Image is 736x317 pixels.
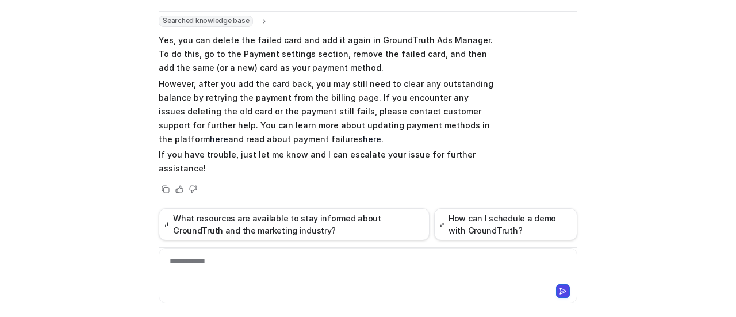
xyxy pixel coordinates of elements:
p: However, after you add the card back, you may still need to clear any outstanding balance by retr... [159,77,495,146]
p: If you have trouble, just let me know and I can escalate your issue for further assistance! [159,148,495,175]
button: How can I schedule a demo with GroundTruth? [434,208,577,240]
a: here [363,134,381,144]
a: here [210,134,228,144]
p: Yes, you can delete the failed card and add it again in GroundTruth Ads Manager. To do this, go t... [159,33,495,75]
button: What resources are available to stay informed about GroundTruth and the marketing industry? [159,208,430,240]
span: Searched knowledge base [159,16,253,27]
